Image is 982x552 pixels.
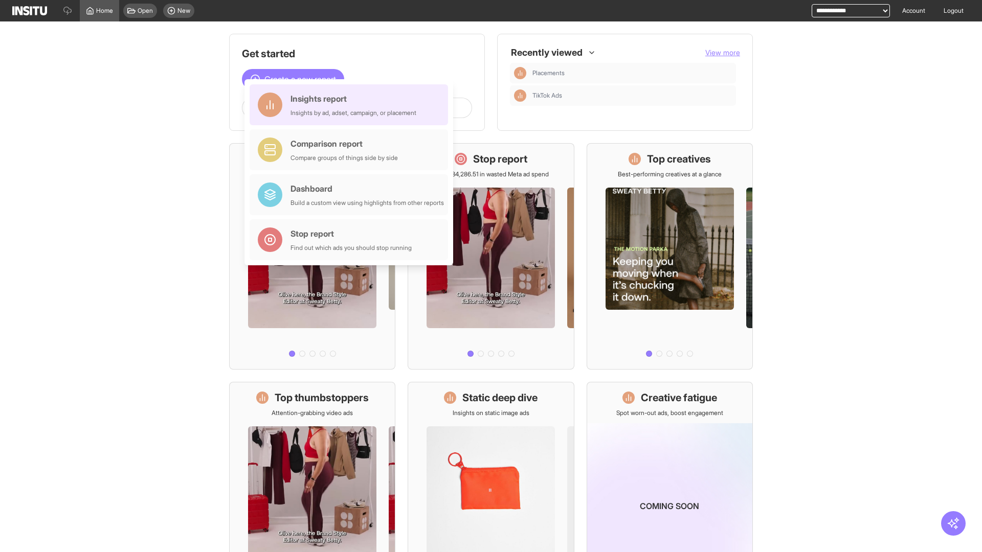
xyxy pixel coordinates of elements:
img: Logo [12,6,47,15]
h1: Top thumbstoppers [275,390,369,405]
h1: Top creatives [647,152,711,166]
div: Insights report [291,93,416,105]
div: Find out which ads you should stop running [291,244,412,252]
button: View more [705,48,740,58]
div: Insights [514,89,526,102]
span: Create a new report [264,73,336,85]
span: TikTok Ads [532,91,562,100]
span: Open [138,7,153,15]
a: Top creativesBest-performing creatives at a glance [587,143,753,370]
p: Insights on static image ads [453,409,529,417]
span: New [177,7,190,15]
h1: Static deep dive [462,390,538,405]
div: Build a custom view using highlights from other reports [291,199,444,207]
span: TikTok Ads [532,91,732,100]
div: Comparison report [291,137,398,150]
div: Insights by ad, adset, campaign, or placement [291,109,416,117]
h1: Get started [242,47,472,61]
div: Insights [514,67,526,79]
p: Best-performing creatives at a glance [618,170,722,178]
span: View more [705,48,740,57]
div: Dashboard [291,182,444,195]
a: What's live nowSee all active ads instantly [229,143,395,370]
p: Save £34,286.51 in wasted Meta ad spend [433,170,549,178]
span: Home [96,7,113,15]
div: Stop report [291,227,412,240]
div: Compare groups of things side by side [291,154,398,162]
span: Placements [532,69,565,77]
h1: Stop report [473,152,527,166]
button: Create a new report [242,69,344,89]
p: Attention-grabbing video ads [272,409,353,417]
a: Stop reportSave £34,286.51 in wasted Meta ad spend [408,143,574,370]
span: Placements [532,69,732,77]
